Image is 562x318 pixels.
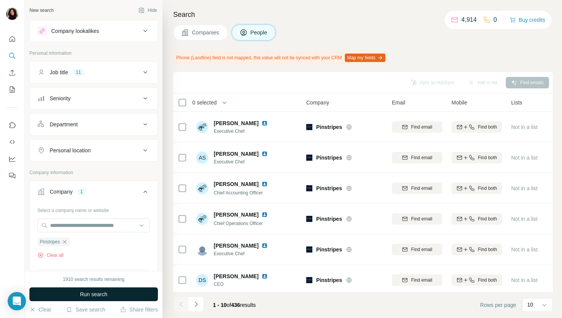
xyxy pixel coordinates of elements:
[345,54,385,62] button: Map my fields
[6,32,18,46] button: Quick start
[80,290,107,298] span: Run search
[50,147,91,154] div: Personal location
[73,69,84,76] div: 11
[29,7,54,14] div: New search
[452,152,502,163] button: Find both
[316,215,342,223] span: Pinstripes
[392,121,442,133] button: Find email
[316,276,342,284] span: Pinstripes
[6,66,18,80] button: Enrich CSV
[30,22,158,40] button: Company lookalikes
[214,250,277,257] span: Executive Chef
[478,185,497,192] span: Find both
[213,302,256,308] span: results
[188,297,204,312] button: Navigate to next page
[262,120,268,126] img: LinkedIn logo
[196,152,208,164] div: AS
[411,215,432,222] span: Find email
[77,188,86,195] div: 1
[262,212,268,218] img: LinkedIn logo
[29,287,158,301] button: Run search
[452,183,502,194] button: Find both
[214,190,263,196] span: Chief Accounting Officer
[192,99,217,106] span: 0 selected
[30,89,158,108] button: Seniority
[316,154,342,161] span: Pinstripes
[511,185,538,191] span: Not in a list
[6,169,18,183] button: Feedback
[480,301,516,309] span: Rows per page
[452,121,502,133] button: Find both
[8,292,26,310] div: Open Intercom Messenger
[411,277,432,284] span: Find email
[250,29,268,36] span: People
[316,246,342,253] span: Pinstripes
[527,301,533,308] p: 10
[392,244,442,255] button: Find email
[316,184,342,192] span: Pinstripes
[30,115,158,134] button: Department
[511,216,538,222] span: Not in a list
[173,9,553,20] h4: Search
[6,118,18,132] button: Use Surfe on LinkedIn
[478,246,497,253] span: Find both
[50,188,73,196] div: Company
[40,238,60,245] span: Pinstripes
[37,204,150,214] div: Select a company name or website
[306,99,329,106] span: Company
[214,211,258,219] span: [PERSON_NAME]
[306,277,312,283] img: Logo of Pinstripes
[196,182,208,194] img: Avatar
[411,185,432,192] span: Find email
[262,151,268,157] img: LinkedIn logo
[316,123,342,131] span: Pinstripes
[306,216,312,222] img: Logo of Pinstripes
[214,180,258,188] span: [PERSON_NAME]
[30,63,158,82] button: Job title11
[392,152,442,163] button: Find email
[120,306,158,313] button: Share filters
[6,152,18,166] button: Dashboard
[511,277,538,283] span: Not in a list
[214,128,277,135] span: Executive Chef
[306,246,312,253] img: Logo of Pinstripes
[214,221,263,226] span: Chief Operations Officer
[6,8,18,20] img: Avatar
[478,154,497,161] span: Find both
[51,27,99,35] div: Company lookalikes
[392,274,442,286] button: Find email
[30,141,158,160] button: Personal location
[196,121,208,133] img: Avatar
[29,306,51,313] button: Clear
[452,274,502,286] button: Find both
[511,155,538,161] span: Not in a list
[392,99,405,106] span: Email
[511,99,522,106] span: Lists
[213,302,227,308] span: 1 - 10
[461,15,477,24] p: 4,914
[510,15,545,25] button: Buy credits
[173,51,387,64] div: Phone (Landline) field is not mapped, this value will not be synced with your CRM
[6,135,18,149] button: Use Surfe API
[392,183,442,194] button: Find email
[262,273,268,279] img: LinkedIn logo
[262,181,268,187] img: LinkedIn logo
[494,15,497,24] p: 0
[50,95,70,102] div: Seniority
[478,215,497,222] span: Find both
[214,272,258,280] span: [PERSON_NAME]
[63,276,125,283] div: 1910 search results remaining
[6,49,18,63] button: Search
[214,281,277,288] span: CEO
[478,277,497,284] span: Find both
[411,154,432,161] span: Find email
[231,302,240,308] span: 436
[29,169,158,176] p: Company information
[214,242,258,250] span: [PERSON_NAME]
[50,68,68,76] div: Job title
[411,246,432,253] span: Find email
[392,213,442,225] button: Find email
[306,124,312,130] img: Logo of Pinstripes
[262,243,268,249] img: LinkedIn logo
[452,99,467,106] span: Mobile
